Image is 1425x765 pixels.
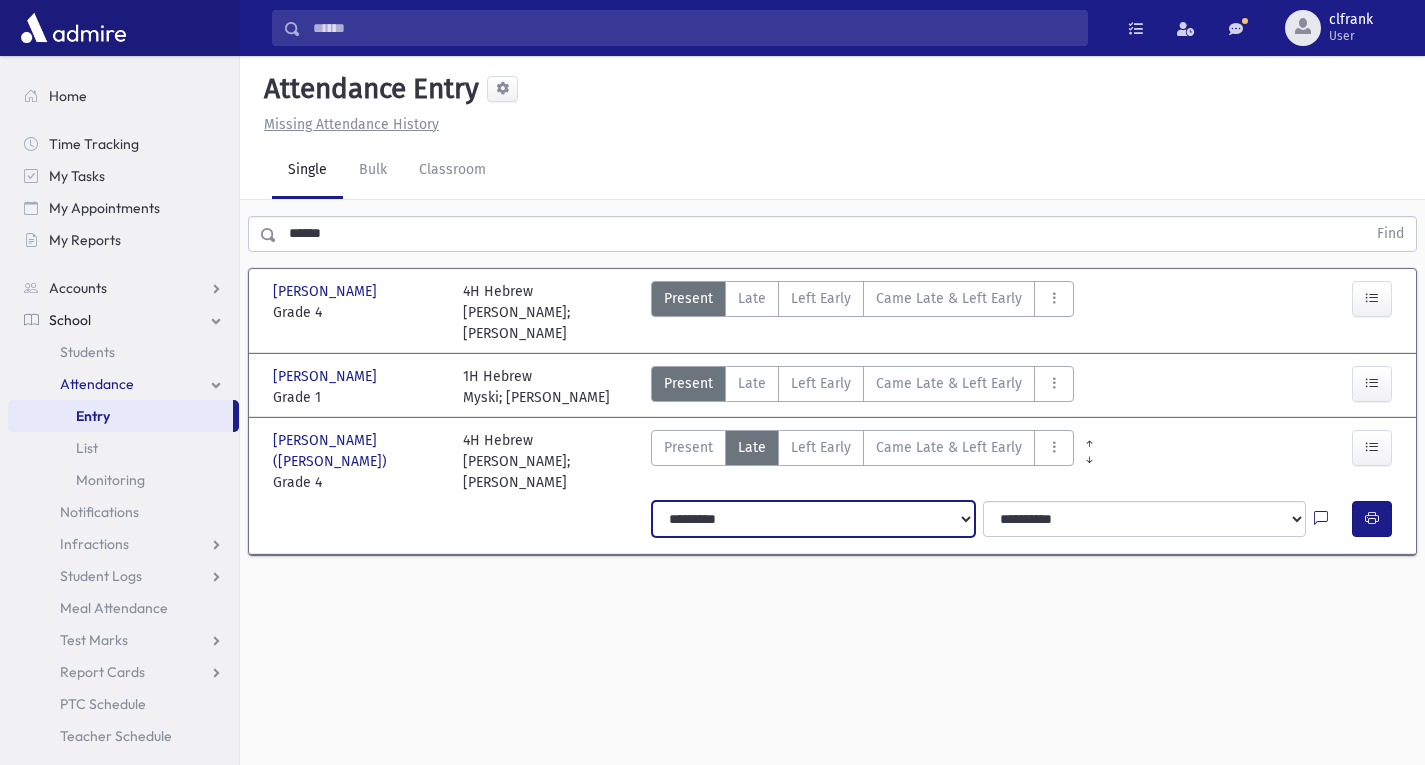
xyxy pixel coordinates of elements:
[60,503,139,521] span: Notifications
[49,199,160,217] span: My Appointments
[664,373,713,394] span: Present
[8,224,239,256] a: My Reports
[264,116,439,133] u: Missing Attendance History
[463,281,633,344] div: 4H Hebrew [PERSON_NAME]; [PERSON_NAME]
[8,528,239,560] a: Infractions
[273,430,443,472] span: [PERSON_NAME] ([PERSON_NAME])
[60,599,168,617] span: Meal Attendance
[8,432,239,464] a: List
[60,375,134,393] span: Attendance
[49,311,91,329] span: School
[8,720,239,752] a: Teacher Schedule
[8,592,239,624] a: Meal Attendance
[791,288,851,309] span: Left Early
[1365,217,1416,251] button: Find
[49,87,87,105] span: Home
[76,471,145,489] span: Monitoring
[8,368,239,400] a: Attendance
[463,366,610,408] div: 1H Hebrew Myski; [PERSON_NAME]
[301,10,1087,46] input: Search
[8,336,239,368] a: Students
[1329,28,1373,44] span: User
[272,143,343,199] a: Single
[60,695,146,713] span: PTC Schedule
[8,80,239,112] a: Home
[49,279,107,297] span: Accounts
[60,727,172,745] span: Teacher Schedule
[8,400,233,432] a: Entry
[60,631,128,649] span: Test Marks
[876,373,1022,394] span: Came Late & Left Early
[256,72,479,106] h5: Attendance Entry
[273,302,443,323] span: Grade 4
[664,437,713,458] span: Present
[8,304,239,336] a: School
[8,560,239,592] a: Student Logs
[876,437,1022,458] span: Came Late & Left Early
[60,663,145,681] span: Report Cards
[738,373,766,394] span: Late
[738,288,766,309] span: Late
[8,656,239,688] a: Report Cards
[8,624,239,656] a: Test Marks
[273,366,381,387] span: [PERSON_NAME]
[343,143,403,199] a: Bulk
[8,496,239,528] a: Notifications
[651,281,1074,344] div: AttTypes
[791,373,851,394] span: Left Early
[651,366,1074,408] div: AttTypes
[664,288,713,309] span: Present
[403,143,502,199] a: Classroom
[60,567,142,585] span: Student Logs
[273,472,443,493] span: Grade 4
[738,437,766,458] span: Late
[8,464,239,496] a: Monitoring
[463,430,633,493] div: 4H Hebrew [PERSON_NAME]; [PERSON_NAME]
[76,439,98,457] span: List
[49,231,121,249] span: My Reports
[8,192,239,224] a: My Appointments
[16,8,131,48] img: AdmirePro
[651,430,1074,493] div: AttTypes
[49,167,105,185] span: My Tasks
[8,160,239,192] a: My Tasks
[256,116,439,133] a: Missing Attendance History
[1329,12,1373,28] span: clfrank
[791,437,851,458] span: Left Early
[273,387,443,408] span: Grade 1
[8,128,239,160] a: Time Tracking
[76,407,110,425] span: Entry
[60,343,115,361] span: Students
[8,688,239,720] a: PTC Schedule
[49,135,139,153] span: Time Tracking
[8,272,239,304] a: Accounts
[273,281,381,302] span: [PERSON_NAME]
[60,535,129,553] span: Infractions
[876,288,1022,309] span: Came Late & Left Early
